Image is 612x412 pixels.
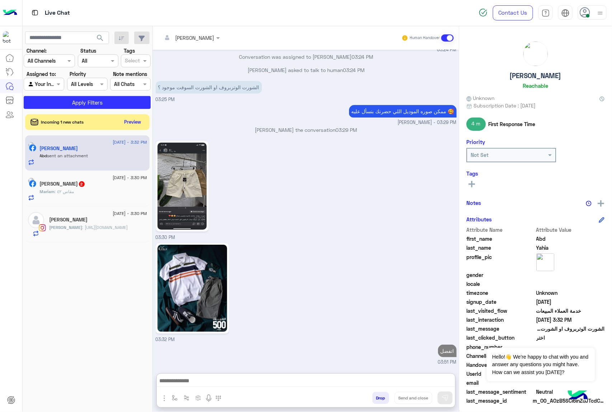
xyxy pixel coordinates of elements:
[395,392,432,404] button: Send and close
[157,245,227,332] img: 515161534_752545150652159_6058178512641026115_n.jpg
[467,216,492,222] h6: Attributes
[467,139,485,145] h6: Priority
[467,226,535,234] span: Attribute Name
[156,337,175,342] span: 03:32 PM
[510,72,562,80] h5: [PERSON_NAME]
[565,383,590,408] img: hulul-logo.png
[537,325,605,332] span: الشورت الوتربروف او الشورت السوفت موجود ؟
[523,82,549,89] h6: Reachable
[467,370,535,378] span: UserId
[537,316,605,324] span: 2025-09-07T12:32:21.4571137Z
[336,127,357,133] span: 03:29 PM
[29,180,36,187] img: Facebook
[410,35,440,41] small: Human Handover
[467,289,535,297] span: timezone
[40,145,78,152] h5: Abd Yahia
[196,395,201,401] img: create order
[467,343,535,351] span: phone_number
[372,392,389,404] button: Drop
[156,126,457,134] p: [PERSON_NAME] the conversation
[467,235,535,243] span: first_name
[537,253,555,271] img: picture
[537,289,605,297] span: Unknown
[561,9,570,17] img: tab
[542,9,550,17] img: tab
[537,388,605,396] span: 0
[30,8,39,17] img: tab
[28,178,34,184] img: picture
[467,334,535,341] span: last_clicked_button
[40,181,85,187] h5: Mariam Mousa
[474,102,536,109] span: Subscription Date : [DATE]
[24,96,151,109] button: Apply Filters
[596,9,605,18] img: profile
[121,117,144,127] button: Preview
[467,397,532,404] span: last_message_id
[537,307,605,315] span: خدمة العملاء المبيعات
[28,142,34,148] img: picture
[398,119,457,126] span: [PERSON_NAME] - 03:29 PM
[537,298,605,306] span: 2025-09-07T12:22:47.203Z
[39,224,46,231] img: Instagram
[537,244,605,251] span: Yahia
[113,174,147,181] span: [DATE] - 3:30 PM
[467,325,535,332] span: last_message
[156,53,457,61] p: Conversation was assigned to [PERSON_NAME]
[533,397,605,404] span: m_O0_AOzB5SCi6inZuJTcdCCXwRazwqH3oheiS7TVYET7dbgADoW1VbUszvqHrmCFZTkOCXQStPvjUTS_cdkAthw
[3,5,17,20] img: Logo
[216,396,221,401] img: make a call
[47,153,88,158] span: sent an attachment
[467,244,535,251] span: last_name
[537,379,605,387] span: null
[40,189,55,194] span: Mariam
[70,70,86,78] label: Priority
[467,352,535,360] span: ChannelId
[352,54,373,60] span: 03:24 PM
[156,235,175,240] span: 03:30 PM
[156,66,457,74] p: [PERSON_NAME] asked to talk to human
[538,5,553,20] a: tab
[113,70,147,78] label: Note mentions
[157,143,207,230] img: 541400635_1329270158536152_6299763608758528505_n.jpg
[467,94,495,102] span: Unknown
[489,120,536,128] span: First Response Time
[467,298,535,306] span: signup_date
[467,379,535,387] span: email
[467,271,535,279] span: gender
[113,139,147,145] span: [DATE] - 3:32 PM
[27,47,47,54] label: Channel:
[181,392,193,404] button: Trigger scenario
[467,200,481,206] h6: Notes
[29,144,36,152] img: Facebook
[79,181,85,187] span: 2
[45,8,70,18] p: Live Chat
[40,153,47,158] span: Abd
[27,70,56,78] label: Assigned to:
[586,201,592,206] img: notes
[598,200,604,207] img: add
[91,32,109,47] button: search
[467,118,486,130] span: 4 m
[80,47,96,54] label: Status
[438,345,457,357] p: 7/9/2025, 3:51 PM
[156,81,262,94] p: 7/9/2025, 3:25 PM
[537,280,605,288] span: null
[537,271,605,279] span: null
[537,235,605,243] span: Abd
[349,105,457,118] p: 7/9/2025, 3:29 PM
[55,189,74,194] span: مقاس ٤٢
[28,212,44,228] img: defaultAdmin.png
[124,57,140,66] div: Select
[467,280,535,288] span: locale
[467,388,535,396] span: last_message_sentiment
[96,34,104,42] span: search
[438,359,457,366] span: 03:51 PM
[204,394,213,403] img: send voice note
[524,42,548,66] img: picture
[156,97,175,102] span: 03:25 PM
[479,8,488,17] img: spinner
[41,119,84,125] span: Incoming 1 new chats
[537,226,605,234] span: Attribute Value
[124,47,135,54] label: Tags
[113,210,147,217] span: [DATE] - 3:30 PM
